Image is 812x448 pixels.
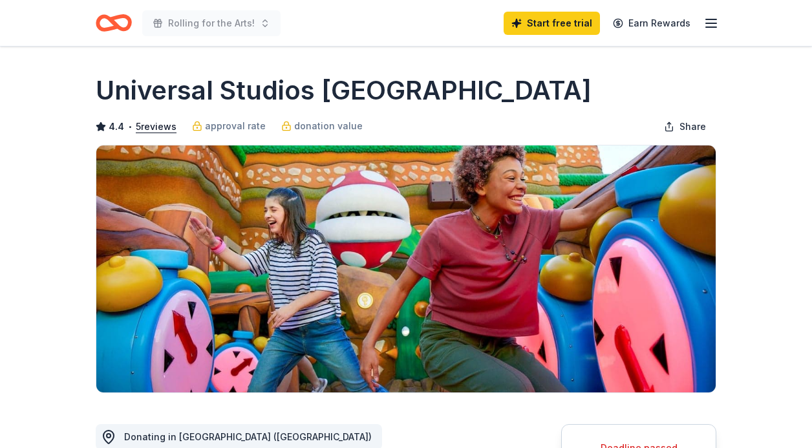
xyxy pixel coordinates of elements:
[168,16,255,31] span: Rolling for the Arts!
[605,12,698,35] a: Earn Rewards
[281,118,363,134] a: donation value
[679,119,706,134] span: Share
[205,118,266,134] span: approval rate
[124,431,372,442] span: Donating in [GEOGRAPHIC_DATA] ([GEOGRAPHIC_DATA])
[128,122,133,132] span: •
[109,119,124,134] span: 4.4
[96,8,132,38] a: Home
[96,145,716,392] img: Image for Universal Studios Hollywood
[136,119,176,134] button: 5reviews
[504,12,600,35] a: Start free trial
[294,118,363,134] span: donation value
[192,118,266,134] a: approval rate
[142,10,281,36] button: Rolling for the Arts!
[96,72,592,109] h1: Universal Studios [GEOGRAPHIC_DATA]
[654,114,716,140] button: Share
